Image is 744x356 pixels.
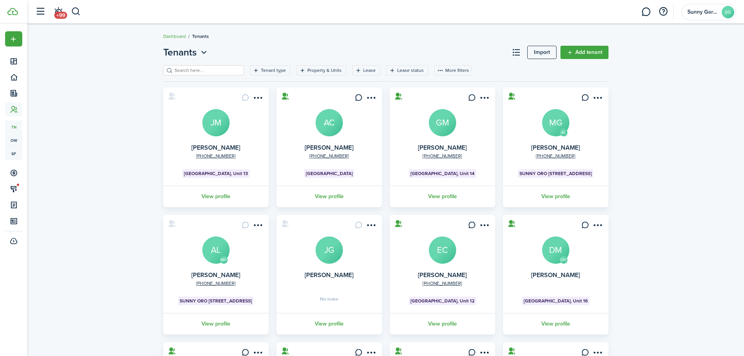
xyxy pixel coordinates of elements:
[560,256,567,264] avatar-text: OH
[429,109,456,136] a: GM
[7,8,18,15] img: TenantCloud
[33,4,48,19] button: Open sidebar
[261,67,286,74] filter-tag-label: Tenant type
[309,152,349,159] a: [PHONE_NUMBER]
[478,221,491,232] button: Open menu
[418,270,467,279] a: [PERSON_NAME]
[591,94,604,104] button: Open menu
[305,270,353,279] a: [PERSON_NAME]
[389,186,496,207] a: View profile
[5,147,22,160] a: sp
[163,33,186,40] a: Dashboard
[306,170,353,177] span: [GEOGRAPHIC_DATA]
[386,65,428,75] filter-tag: Open filter
[305,143,353,152] a: [PERSON_NAME]
[316,236,343,264] a: JG
[196,280,236,287] a: [PHONE_NUMBER]
[320,297,339,301] span: No lease
[687,9,719,15] span: Sunny Garden LLC
[5,120,22,134] a: tn
[250,65,291,75] filter-tag: Open filter
[591,221,604,232] button: Open menu
[71,5,81,18] button: Search
[639,2,653,22] a: Messaging
[365,94,377,104] button: Open menu
[363,67,376,74] filter-tag-label: Lease
[531,270,580,279] a: [PERSON_NAME]
[560,46,608,59] a: Add tenant
[163,45,197,59] span: Tenants
[191,143,240,152] a: [PERSON_NAME]
[252,221,264,232] button: Open menu
[220,256,228,264] avatar-text: MG
[202,236,230,264] a: AL
[389,313,496,335] a: View profile
[722,6,734,18] avatar-text: SG
[296,65,346,75] filter-tag: Open filter
[173,67,241,74] input: Search here...
[429,236,456,264] a: EC
[275,186,383,207] a: View profile
[365,221,377,232] button: Open menu
[423,152,462,159] a: [PHONE_NUMBER]
[542,109,569,136] a: MG
[162,313,270,335] a: View profile
[162,186,270,207] a: View profile
[502,186,610,207] a: View profile
[184,170,248,177] span: [GEOGRAPHIC_DATA], Unit 13
[536,152,575,159] a: [PHONE_NUMBER]
[316,109,343,136] a: AC
[434,65,472,75] button: More filters
[196,152,236,159] a: [PHONE_NUMBER]
[524,297,588,304] span: [GEOGRAPHIC_DATA], Unit 16
[307,67,342,74] filter-tag-label: Property & Units
[478,94,491,104] button: Open menu
[352,65,380,75] filter-tag: Open filter
[542,236,569,264] a: DM
[410,170,475,177] span: [GEOGRAPHIC_DATA], Unit 14
[502,313,610,335] a: View profile
[191,270,240,279] a: [PERSON_NAME]
[397,67,424,74] filter-tag-label: Lease status
[410,297,475,304] span: [GEOGRAPHIC_DATA], Unit 12
[657,5,670,18] button: Open resource center
[527,46,557,59] a: Import
[5,31,22,47] button: Open menu
[275,313,383,335] a: View profile
[192,33,209,40] span: Tenants
[54,12,67,19] span: +99
[180,297,252,304] span: SUNNY ORO [STREET_ADDRESS]
[163,45,209,59] button: Tenants
[202,109,230,136] a: JM
[5,134,22,147] a: ow
[531,143,580,152] a: [PERSON_NAME]
[519,170,592,177] span: SUNNY ORO [STREET_ADDRESS]
[163,45,209,59] button: Open menu
[51,2,66,22] a: Notifications
[560,129,567,136] avatar-text: AL
[252,94,264,104] button: Open menu
[418,143,467,152] a: [PERSON_NAME]
[423,280,462,287] a: [PHONE_NUMBER]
